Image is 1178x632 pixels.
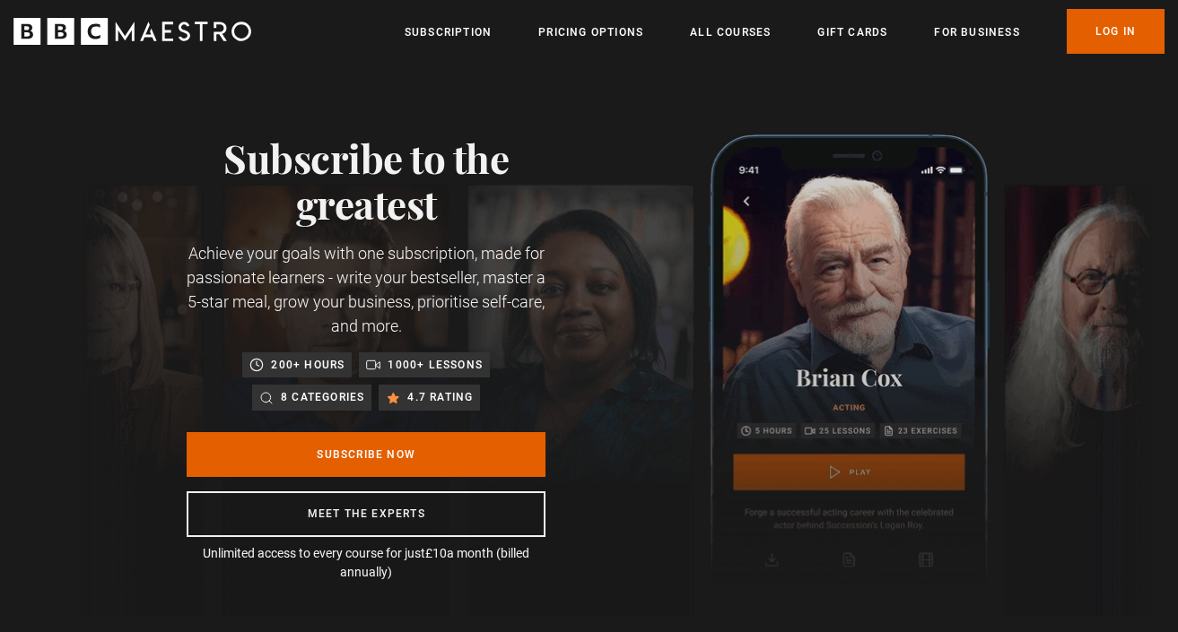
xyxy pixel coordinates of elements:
svg: BBC Maestro [13,18,251,45]
a: Subscribe Now [187,432,545,477]
nav: Primary [405,9,1165,54]
a: Gift Cards [817,23,887,41]
p: 1000+ lessons [388,356,483,374]
a: Pricing Options [538,23,643,41]
p: 200+ hours [271,356,345,374]
a: Subscription [405,23,492,41]
a: For business [934,23,1019,41]
p: Unlimited access to every course for just a month (billed annually) [187,544,545,582]
p: 4.7 rating [407,388,473,406]
h1: Subscribe to the greatest [187,134,545,227]
a: All Courses [690,23,771,41]
p: Achieve your goals with one subscription, made for passionate learners - write your bestseller, m... [187,241,545,338]
span: £10 [425,546,447,560]
p: 8 categories [281,388,364,406]
a: Log In [1067,9,1165,54]
a: Meet the experts [187,491,545,537]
